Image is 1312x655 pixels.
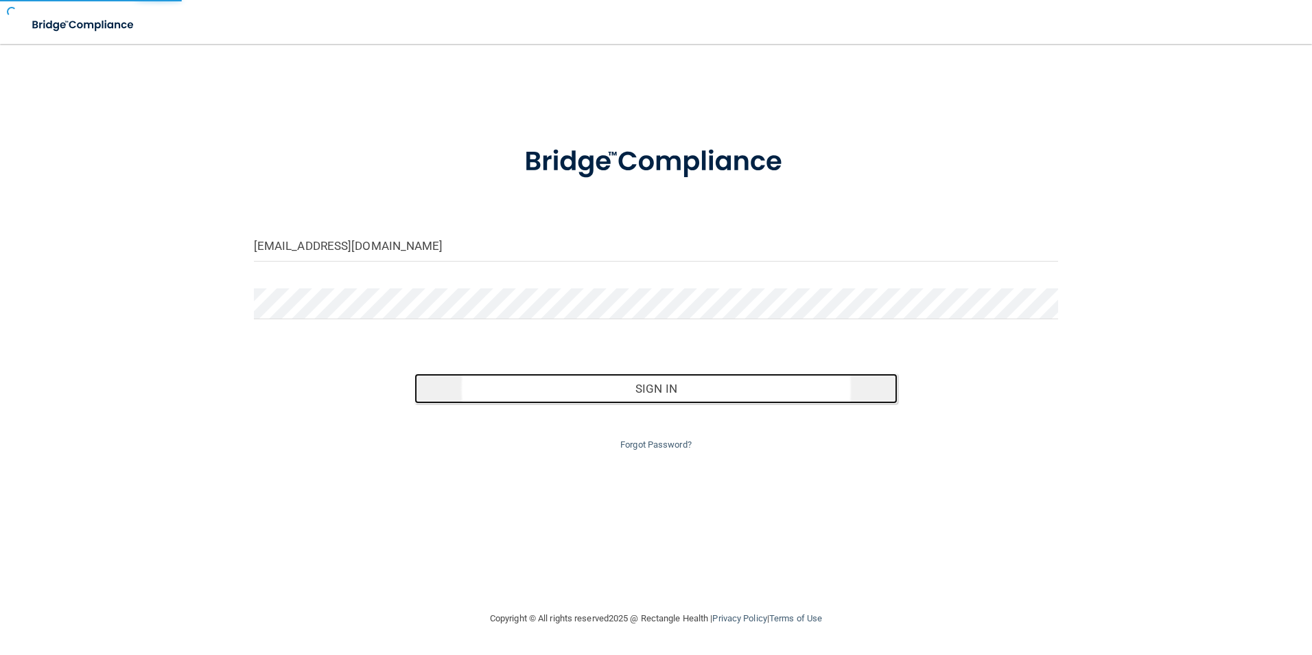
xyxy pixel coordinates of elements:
a: Forgot Password? [620,439,692,450]
a: Terms of Use [769,613,822,623]
div: Copyright © All rights reserved 2025 @ Rectangle Health | | [406,597,906,641]
a: Privacy Policy [712,613,766,623]
input: Email [254,231,1059,262]
img: bridge_compliance_login_screen.278c3ca4.svg [496,126,816,198]
iframe: Drift Widget Chat Controller [1075,558,1296,612]
button: Sign In [414,374,898,404]
img: bridge_compliance_login_screen.278c3ca4.svg [21,11,147,39]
